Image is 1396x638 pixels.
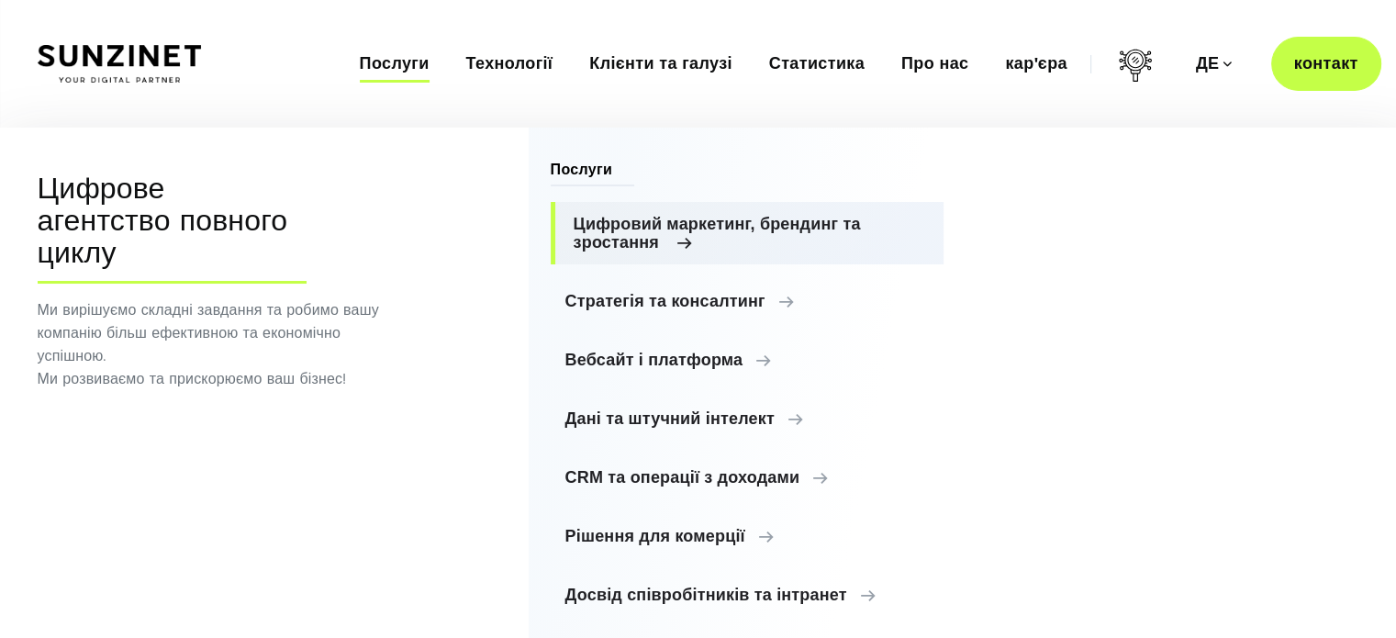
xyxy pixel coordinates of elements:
[38,45,201,84] img: SUNZINET Цифрове агентство повного циклу
[1005,54,1067,73] font: кар'єра
[769,54,865,73] font: Статистика
[551,162,613,178] font: Послуги
[574,215,861,252] font: Цифровий маркетинг, брендинг та зростання
[901,54,968,73] font: Про нас
[589,55,732,73] a: Клієнти та галузі
[565,586,847,604] font: Досвід співробітників та інтранет
[551,397,944,441] a: Дані та штучний інтелект
[769,55,865,73] a: Статистика
[565,351,743,369] font: Вебсайт і платформа
[360,54,430,73] font: Послуги
[551,279,944,323] a: Стратегія та консалтинг
[565,409,775,428] font: Дані та штучний інтелект
[551,573,944,617] a: Досвід співробітників та інтранет
[565,527,745,545] font: Рішення для комерції
[1196,54,1220,73] font: де
[1005,55,1067,73] a: кар'єра
[38,173,288,270] font: Цифрове агентство повного циклу
[466,54,553,73] font: Технології
[1294,54,1358,73] font: контакт
[589,54,732,73] font: Клієнти та галузі
[38,302,379,364] font: Ми вирішуємо складні завдання та робимо вашу компанію більш ефективною та економічно успішною.
[551,202,944,264] a: Цифровий маркетинг, брендинг та зростання
[466,55,553,73] a: Технології
[565,292,765,310] font: Стратегія та консалтинг
[1271,37,1381,91] a: контакт
[565,468,800,487] font: CRM та операції з доходами
[551,338,944,382] a: Вебсайт і платформа
[551,455,944,499] a: CRM та операції з доходами
[38,371,347,387] font: Ми розвиваємо та прискорюємо ваш бізнес!
[360,55,430,73] a: Послуги
[551,514,944,558] a: Рішення для комерції
[901,55,968,73] a: Про нас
